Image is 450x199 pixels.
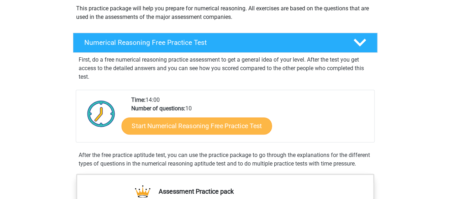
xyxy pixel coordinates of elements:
b: Time: [131,96,145,103]
a: Start Numerical Reasoning Free Practice Test [121,117,272,134]
h4: Numerical Reasoning Free Practice Test [84,38,342,47]
div: After the free practice aptitude test, you can use the practice package to go through the explana... [76,151,375,168]
img: Clock [83,96,119,131]
b: Number of questions: [131,105,185,112]
a: Numerical Reasoning Free Practice Test [70,33,380,53]
p: This practice package will help you prepare for numerical reasoning. All exercises are based on t... [76,4,374,21]
p: First, do a free numerical reasoning practice assessment to get a general idea of your level. Aft... [79,56,372,81]
div: 14:00 10 [126,96,374,142]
